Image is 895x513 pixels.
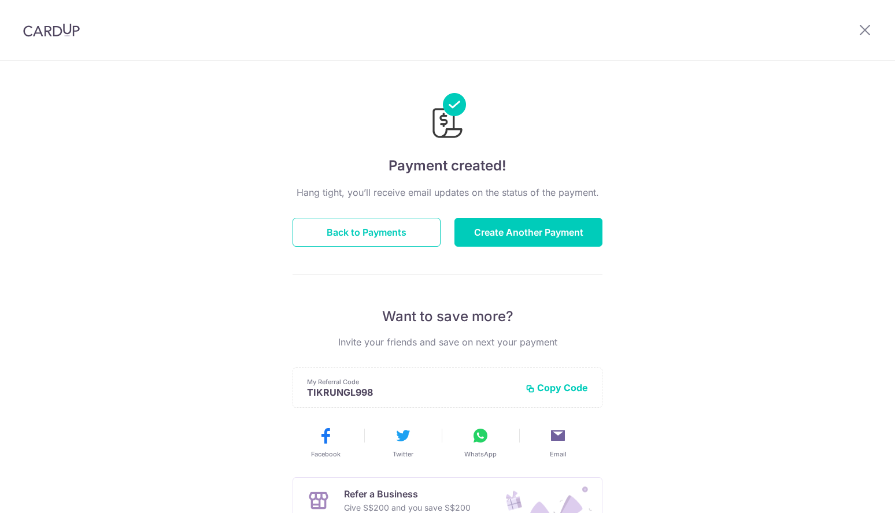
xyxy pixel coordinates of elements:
[393,449,413,459] span: Twitter
[23,23,80,37] img: CardUp
[293,185,602,199] p: Hang tight, you’ll receive email updates on the status of the payment.
[524,426,592,459] button: Email
[293,155,602,176] h4: Payment created!
[526,382,588,393] button: Copy Code
[369,426,437,459] button: Twitter
[293,335,602,349] p: Invite your friends and save on next your payment
[446,426,515,459] button: WhatsApp
[293,307,602,326] p: Want to save more?
[307,386,516,398] p: TIKRUNGL998
[464,449,497,459] span: WhatsApp
[311,449,341,459] span: Facebook
[344,487,471,501] p: Refer a Business
[550,449,567,459] span: Email
[307,377,516,386] p: My Referral Code
[291,426,360,459] button: Facebook
[429,93,466,142] img: Payments
[454,218,602,247] button: Create Another Payment
[293,218,441,247] button: Back to Payments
